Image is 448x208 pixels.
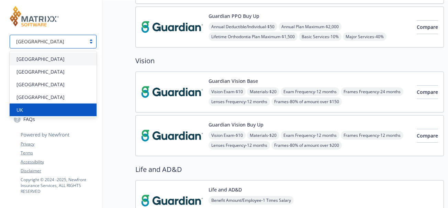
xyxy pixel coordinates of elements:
[341,87,403,96] span: Frames Frequency - 24 months
[247,131,279,140] span: Materials - $20
[209,131,246,140] span: Vision Exam - $10
[21,159,96,165] a: Accessibility
[417,85,438,99] button: Compare
[209,22,277,31] span: Annual Deductible/Individual - $50
[279,22,341,31] span: Annual Plan Maximum - $2,000
[209,186,242,193] button: Life and AD&D
[281,131,339,140] span: Exam Frequency - 12 months
[21,177,96,194] p: Copyright © 2024 - 2025 , Newfront Insurance Services, ALL RIGHTS RESERVED
[135,164,444,175] h2: Life and AD&D
[21,168,96,174] a: Disclaimer
[21,150,96,156] a: Terms
[209,87,246,96] span: Vision Exam - $10
[247,87,279,96] span: Materials - $20
[271,97,342,106] span: Frames - 80% of amount over $150
[209,77,258,85] button: Guardian Vision Base
[299,32,341,41] span: Basic Services - 10%
[16,68,65,75] span: [GEOGRAPHIC_DATA]
[341,131,403,140] span: Frames Frequency - 12 months
[209,196,294,205] span: Benefit Amount/Employee - 1 Times Salary
[209,32,298,41] span: Lifetime Orthodontia Plan Maximum - $1,500
[209,121,264,128] button: Guardian Vision Buy Up
[141,77,203,107] img: Guardian carrier logo
[417,24,438,30] span: Compare
[281,87,339,96] span: Exam Frequency - 12 months
[209,12,259,20] button: Guardian PPO Buy Up
[23,114,35,125] span: FAQs
[16,38,64,45] span: [GEOGRAPHIC_DATA]
[417,129,438,143] button: Compare
[135,56,444,66] h2: Vision
[417,89,438,95] span: Compare
[21,141,96,147] a: Privacy
[209,97,270,106] span: Lenses Frequency - 12 months
[141,121,203,150] img: Guardian carrier logo
[16,55,65,63] span: [GEOGRAPHIC_DATA]
[271,141,342,150] span: Frames - 80% of amount over $200
[343,32,387,41] span: Major Services - 40%
[10,114,97,125] a: FAQs
[16,81,65,88] span: [GEOGRAPHIC_DATA]
[16,106,23,113] span: UK
[16,94,65,101] span: [GEOGRAPHIC_DATA]
[417,132,438,139] span: Compare
[141,12,203,42] img: Guardian carrier logo
[13,38,82,45] span: [GEOGRAPHIC_DATA]
[417,20,438,34] button: Compare
[209,141,270,150] span: Lenses Frequency - 12 months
